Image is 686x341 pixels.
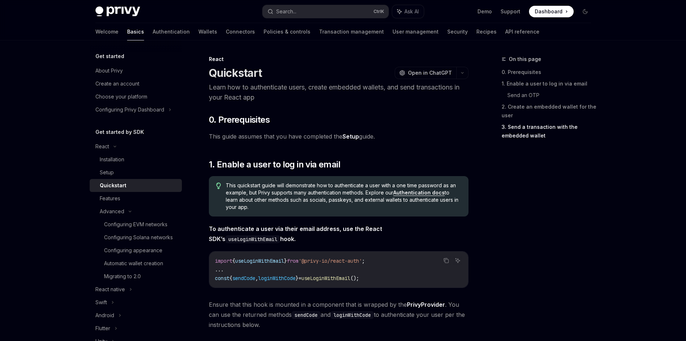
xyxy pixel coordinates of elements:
a: Transaction management [319,23,384,40]
h1: Quickstart [209,66,262,79]
a: Installation [90,153,182,166]
a: Connectors [226,23,255,40]
span: { [229,275,232,281]
a: Recipes [476,23,497,40]
a: Policies & controls [264,23,310,40]
a: Configuring appearance [90,244,182,257]
a: 1. Enable a user to log in via email [502,78,597,89]
span: On this page [509,55,541,64]
button: Search...CtrlK [263,5,389,18]
h5: Get started by SDK [95,128,144,136]
a: 2. Create an embedded wallet for the user [502,101,597,121]
button: Ask AI [453,256,462,265]
a: Features [90,192,182,205]
span: (); [350,275,359,281]
button: Open in ChatGPT [395,67,456,79]
a: Quickstart [90,179,182,192]
a: About Privy [90,64,182,77]
a: 0. Prerequisites [502,66,597,78]
button: Ask AI [392,5,424,18]
a: Support [501,8,520,15]
a: 3. Send a transaction with the embedded wallet [502,121,597,141]
svg: Tip [216,183,221,189]
button: Toggle dark mode [579,6,591,17]
a: Security [447,23,468,40]
a: Automatic wallet creation [90,257,182,270]
span: useLoginWithEmail [301,275,350,281]
span: Ctrl K [373,9,384,14]
div: Configuring Solana networks [104,233,173,242]
span: Ask AI [404,8,419,15]
span: sendCode [232,275,255,281]
img: dark logo [95,6,140,17]
span: = [299,275,301,281]
span: ... [215,266,224,273]
code: loginWithCode [331,311,374,319]
div: Configuring appearance [104,246,162,255]
p: Learn how to authenticate users, create embedded wallets, and send transactions in your React app [209,82,468,102]
div: React native [95,285,125,294]
div: Migrating to 2.0 [104,272,141,281]
a: Wallets [198,23,217,40]
span: loginWithCode [258,275,296,281]
a: Choose your platform [90,90,182,103]
strong: To authenticate a user via their email address, use the React SDK’s hook. [209,225,382,242]
div: Quickstart [100,181,126,190]
a: Demo [477,8,492,15]
span: This guide assumes that you have completed the guide. [209,131,468,141]
span: useLoginWithEmail [235,258,284,264]
span: , [255,275,258,281]
div: Configuring EVM networks [104,220,167,229]
div: Android [95,311,114,320]
div: Automatic wallet creation [104,259,163,268]
span: '@privy-io/react-auth' [299,258,362,264]
a: Basics [127,23,144,40]
code: sendCode [292,311,320,319]
span: Ensure that this hook is mounted in a component that is wrapped by the . You can use the returned... [209,300,468,330]
div: Create an account [95,79,139,88]
a: Configuring Solana networks [90,231,182,244]
a: Configuring EVM networks [90,218,182,231]
div: Flutter [95,324,110,333]
a: Create an account [90,77,182,90]
span: from [287,258,299,264]
span: 0. Prerequisites [209,114,270,126]
div: React [95,142,109,151]
a: User management [393,23,439,40]
span: const [215,275,229,281]
a: Setup [90,166,182,179]
div: React [209,56,468,63]
a: Authentication [153,23,190,40]
div: Choose your platform [95,92,147,101]
span: } [284,258,287,264]
a: API reference [505,23,539,40]
button: Copy the contents from the code block [441,256,451,265]
div: Advanced [100,207,124,216]
span: Open in ChatGPT [408,69,452,76]
span: import [215,258,232,264]
div: Features [100,194,120,203]
span: { [232,258,235,264]
div: Configuring Privy Dashboard [95,105,164,114]
code: useLoginWithEmail [225,235,280,243]
a: Welcome [95,23,118,40]
span: } [296,275,299,281]
a: Migrating to 2.0 [90,270,182,283]
span: Dashboard [535,8,562,15]
a: PrivyProvider [407,301,445,309]
a: Dashboard [529,6,574,17]
div: About Privy [95,66,123,75]
span: ; [362,258,365,264]
span: 1. Enable a user to log in via email [209,159,340,170]
a: Authentication docs [393,189,445,196]
span: This quickstart guide will demonstrate how to authenticate a user with a one time password as an ... [226,182,461,211]
div: Swift [95,298,107,307]
h5: Get started [95,52,124,61]
div: Installation [100,155,124,164]
a: Send an OTP [507,89,597,101]
a: Setup [342,133,359,140]
div: Search... [276,7,296,16]
div: Setup [100,168,114,177]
